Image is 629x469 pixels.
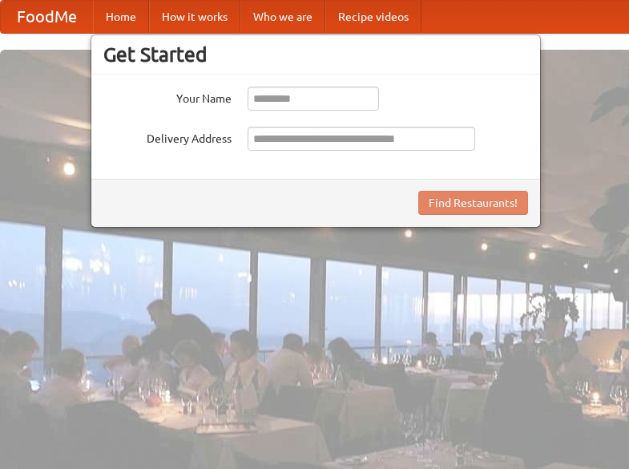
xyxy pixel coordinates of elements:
[149,1,240,33] a: How it works
[1,1,93,33] a: FoodMe
[93,1,149,33] a: Home
[103,87,232,107] label: Your Name
[103,127,232,147] label: Delivery Address
[325,1,421,33] a: Recipe videos
[103,42,528,67] h3: Get Started
[240,1,325,33] a: Who we are
[418,191,528,215] button: Find Restaurants!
